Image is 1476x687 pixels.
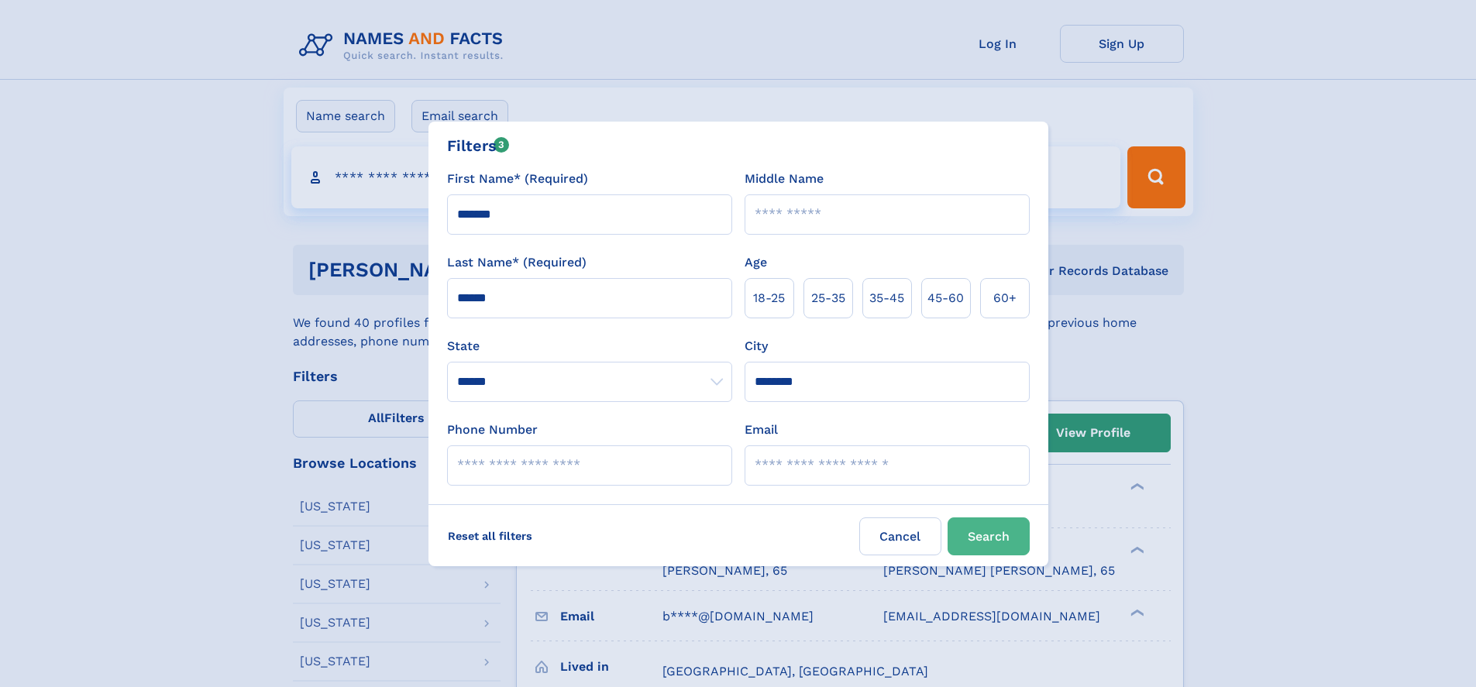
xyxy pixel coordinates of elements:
[447,421,538,439] label: Phone Number
[745,421,778,439] label: Email
[447,170,588,188] label: First Name* (Required)
[745,337,768,356] label: City
[447,253,587,272] label: Last Name* (Required)
[948,517,1030,555] button: Search
[869,289,904,307] span: 35‑45
[447,134,510,157] div: Filters
[447,337,732,356] label: State
[745,170,824,188] label: Middle Name
[753,289,785,307] span: 18‑25
[927,289,964,307] span: 45‑60
[993,289,1017,307] span: 60+
[811,289,845,307] span: 25‑35
[859,517,941,555] label: Cancel
[438,517,542,555] label: Reset all filters
[745,253,767,272] label: Age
